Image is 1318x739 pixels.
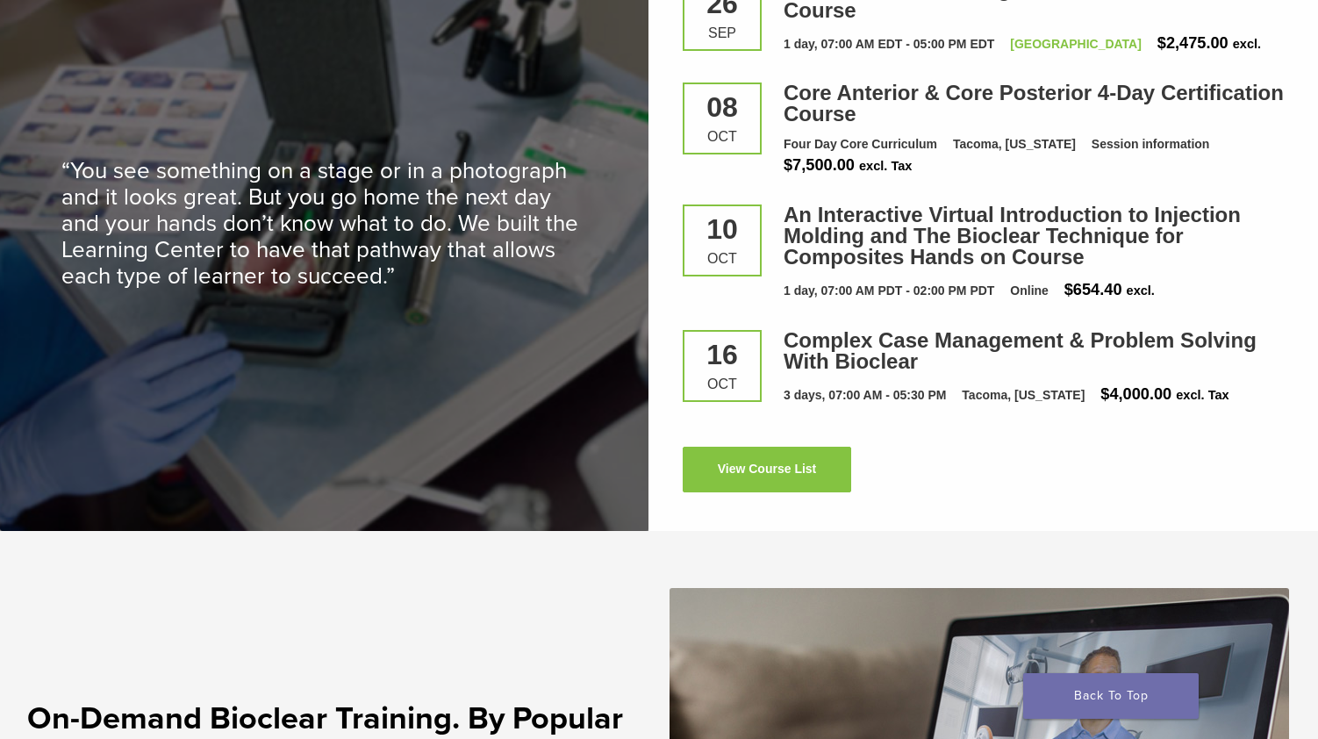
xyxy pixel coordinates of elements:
div: 3 days, 07:00 AM - 05:30 PM [784,386,946,405]
span: excl. Tax [1176,388,1228,402]
a: Back To Top [1023,673,1199,719]
a: An Interactive Virtual Introduction to Injection Molding and The Bioclear Technique for Composite... [784,203,1241,269]
div: Tacoma, [US_STATE] [953,135,1076,154]
a: Core Anterior & Core Posterior 4-Day Certification Course [784,81,1284,126]
div: Session information [1092,135,1210,154]
div: 08 [698,93,747,121]
a: View Course List [683,447,851,492]
div: 16 [698,341,747,369]
p: “You see something on a stage or in a photograph and it looks great. But you go home the next day... [61,158,588,290]
a: [GEOGRAPHIC_DATA] [1010,37,1142,51]
span: $2,475.00 [1157,34,1228,52]
span: $654.40 [1064,281,1122,298]
div: 10 [698,215,747,243]
span: $4,000.00 [1100,385,1171,403]
div: Oct [698,130,747,144]
span: excl. [1233,37,1261,51]
div: 1 day, 07:00 AM PDT - 02:00 PM PDT [784,282,994,300]
div: Oct [698,252,747,266]
span: excl. [1127,283,1155,298]
div: Online [1010,282,1049,300]
a: Complex Case Management & Problem Solving With Bioclear [784,328,1257,373]
div: 1 day, 07:00 AM EDT - 05:00 PM EDT [784,35,994,54]
div: Tacoma, [US_STATE] [962,386,1085,405]
div: Four Day Core Curriculum [784,135,937,154]
span: excl. Tax [859,159,912,173]
div: Sep [698,26,747,40]
div: Oct [698,377,747,391]
span: $7,500.00 [784,156,855,174]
